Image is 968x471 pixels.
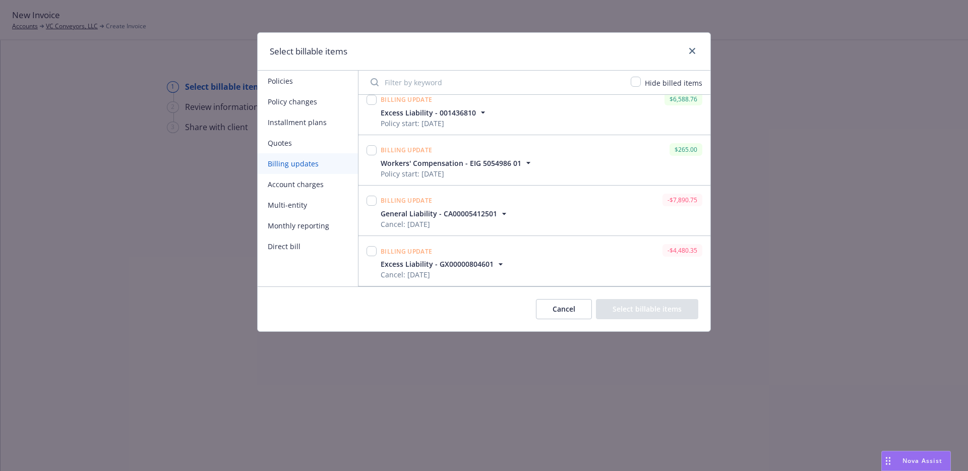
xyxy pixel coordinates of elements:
button: Workers' Compensation - EIG 5054986 01 [381,158,533,168]
span: Workers' Compensation - EIG 5054986 01 [381,158,521,168]
button: Direct bill [258,236,358,257]
button: Installment plans [258,112,358,133]
button: General Liability - CA00005412501 [381,208,509,219]
span: Nova Assist [902,456,942,465]
h1: Select billable items [270,45,347,58]
button: Excess Liability - GX00000804601 [381,259,506,269]
span: Billing update [381,196,432,205]
span: Excess Liability - 001436810 [381,107,476,118]
div: -$7,890.75 [662,194,702,206]
button: Excess Liability - 001436810 [381,107,488,118]
span: Billing update [381,247,432,256]
div: Drag to move [882,451,894,470]
span: Hide billed items [645,78,702,88]
span: Billing update [381,146,432,154]
button: Monthly reporting [258,215,358,236]
button: Policies [258,71,358,91]
div: -$4,480.35 [662,244,702,257]
div: $6,588.76 [664,93,702,105]
span: Cancel: [DATE] [381,219,509,229]
button: Billing updates [258,153,358,174]
a: close [686,45,698,57]
button: Nova Assist [881,451,951,471]
button: Quotes [258,133,358,153]
span: Cancel: [DATE] [381,269,506,280]
span: General Liability - CA00005412501 [381,208,497,219]
input: Filter by keyword [365,72,625,92]
div: $265.00 [670,143,702,156]
button: Cancel [536,299,592,319]
button: Multi-entity [258,195,358,215]
button: Policy changes [258,91,358,112]
span: Policy start: [DATE] [381,168,533,179]
span: Policy start: [DATE] [381,118,488,129]
span: Billing update [381,95,432,104]
span: Excess Liability - GX00000804601 [381,259,494,269]
button: Account charges [258,174,358,195]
